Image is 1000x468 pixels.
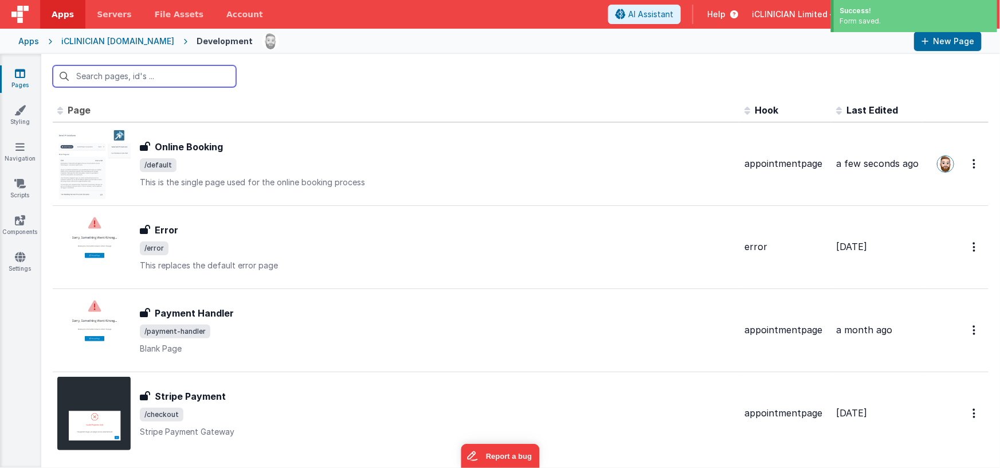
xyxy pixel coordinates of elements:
[140,260,735,271] p: This replaces the default error page
[744,407,827,420] div: appointmentpage
[262,33,279,49] img: 338b8ff906eeea576da06f2fc7315c1b
[155,306,234,320] h3: Payment Handler
[744,323,827,337] div: appointmentpage
[18,36,39,47] div: Apps
[608,5,681,24] button: AI Assistant
[707,9,726,20] span: Help
[752,9,991,20] button: iCLINICIAN Limited — [EMAIL_ADDRESS][DOMAIN_NAME]
[140,158,177,172] span: /default
[966,152,984,175] button: Options
[755,104,778,116] span: Hook
[140,408,183,422] span: /checkout
[966,401,984,425] button: Options
[140,177,735,188] p: This is the single page used for the online booking process
[836,241,867,252] span: [DATE]
[836,158,919,169] span: a few seconds ago
[97,9,131,20] span: Servers
[140,343,735,354] p: Blank Page
[966,235,984,259] button: Options
[836,324,892,336] span: a month ago
[461,444,539,468] iframe: Marker.io feedback button
[744,240,827,253] div: error
[155,389,226,403] h3: Stripe Payment
[155,9,204,20] span: File Assets
[155,223,178,237] h3: Error
[840,6,991,16] div: Success!
[68,104,91,116] span: Page
[752,9,838,20] span: iCLINICIAN Limited —
[966,318,984,342] button: Options
[140,241,168,255] span: /error
[836,407,867,419] span: [DATE]
[744,157,827,170] div: appointmentpage
[840,16,991,26] div: Form saved.
[52,9,74,20] span: Apps
[914,32,982,51] button: New Page
[938,156,954,172] img: 338b8ff906eeea576da06f2fc7315c1b
[53,65,236,87] input: Search pages, id's ...
[155,140,223,154] h3: Online Booking
[140,426,735,438] p: Stripe Payment Gateway
[628,9,673,20] span: AI Assistant
[846,104,898,116] span: Last Edited
[140,325,210,338] span: /payment-handler
[197,36,253,47] div: Development
[61,36,174,47] div: iCLINICIAN [DOMAIN_NAME]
